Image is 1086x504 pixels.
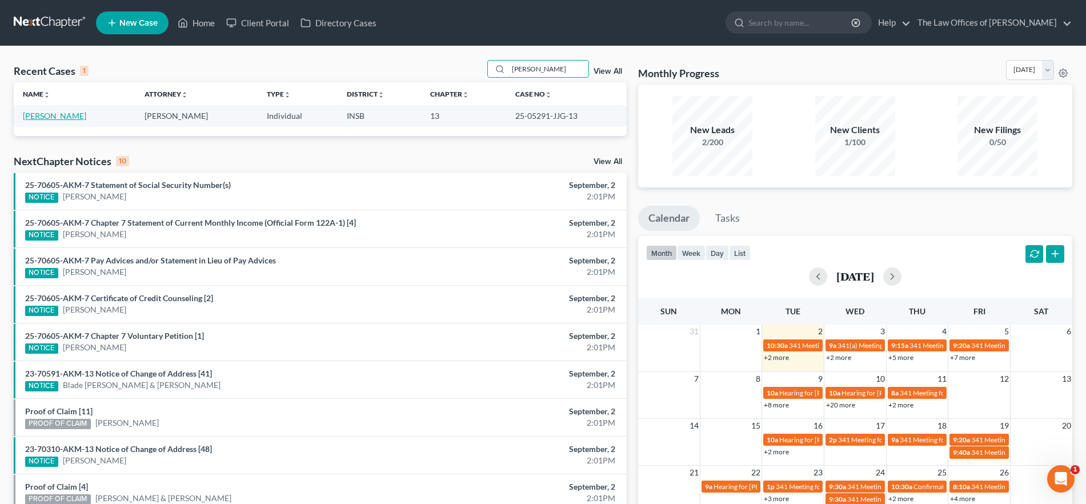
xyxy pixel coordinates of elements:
[672,123,752,137] div: New Leads
[845,306,864,316] span: Wed
[43,91,50,98] i: unfold_more
[426,417,615,429] div: 2:01PM
[63,379,221,391] a: Blade [PERSON_NAME] & [PERSON_NAME]
[688,466,700,479] span: 21
[63,342,126,353] a: [PERSON_NAME]
[714,482,863,491] span: Hearing for [PERSON_NAME] & [PERSON_NAME]
[957,123,1037,137] div: New Filings
[426,493,615,504] div: 2:01PM
[25,218,356,227] a: 25-70605-AKM-7 Chapter 7 Statement of Current Monthly Income (Official Form 122A-1) [4]
[25,306,58,316] div: NOTICE
[950,353,975,362] a: +7 more
[119,19,158,27] span: New Case
[950,494,975,503] a: +4 more
[508,61,588,77] input: Search by name...
[971,482,1074,491] span: 341 Meeting for [PERSON_NAME]
[815,123,895,137] div: New Clients
[812,419,824,433] span: 16
[941,325,948,338] span: 4
[545,91,552,98] i: unfold_more
[462,91,469,98] i: unfold_more
[594,158,622,166] a: View All
[426,304,615,315] div: 2:01PM
[135,105,257,126] td: [PERSON_NAME]
[875,419,886,433] span: 17
[891,435,899,444] span: 9a
[789,341,892,350] span: 341 Meeting for [PERSON_NAME]
[767,389,778,397] span: 10a
[25,180,231,190] a: 25-70605-AKM-7 Statement of Social Security Number(s)
[25,230,58,241] div: NOTICE
[829,482,846,491] span: 9:30a
[284,91,291,98] i: unfold_more
[295,13,382,33] a: Directory Cases
[426,342,615,353] div: 2:01PM
[875,466,886,479] span: 24
[25,343,58,354] div: NOTICE
[426,481,615,493] div: September, 2
[971,448,1074,457] span: 341 Meeting for [PERSON_NAME]
[872,13,911,33] a: Help
[63,304,126,315] a: [PERSON_NAME]
[817,325,824,338] span: 2
[426,191,615,202] div: 2:01PM
[688,419,700,433] span: 14
[767,341,788,350] span: 10:30a
[936,419,948,433] span: 18
[841,389,991,397] span: Hearing for [PERSON_NAME] & [PERSON_NAME]
[426,443,615,455] div: September, 2
[660,306,677,316] span: Sun
[779,389,868,397] span: Hearing for [PERSON_NAME]
[888,401,913,409] a: +2 more
[25,369,212,378] a: 23-70591-AKM-13 Notice of Change of Address [41]
[688,325,700,338] span: 31
[95,417,159,429] a: [PERSON_NAME]
[812,466,824,479] span: 23
[1034,306,1048,316] span: Sat
[25,193,58,203] div: NOTICE
[836,270,874,282] h2: [DATE]
[25,482,88,491] a: Proof of Claim [4]
[936,466,948,479] span: 25
[426,293,615,304] div: September, 2
[729,245,751,261] button: list
[900,435,1003,444] span: 341 Meeting for [PERSON_NAME]
[957,137,1037,148] div: 0/50
[705,482,712,491] span: 9a
[847,482,950,491] span: 341 Meeting for [PERSON_NAME]
[638,66,719,80] h3: Monthly Progress
[705,206,750,231] a: Tasks
[971,435,1074,444] span: 341 Meeting for [PERSON_NAME]
[838,435,941,444] span: 341 Meeting for [PERSON_NAME]
[267,90,291,98] a: Typeunfold_more
[755,372,762,386] span: 8
[25,444,212,454] a: 23-70310-AKM-13 Notice of Change of Address [48]
[646,245,677,261] button: month
[786,306,800,316] span: Tue
[693,372,700,386] span: 7
[779,435,868,444] span: Hearing for [PERSON_NAME]
[888,353,913,362] a: +5 more
[764,401,789,409] a: +8 more
[829,435,837,444] span: 2p
[875,372,886,386] span: 10
[999,372,1010,386] span: 12
[826,353,851,362] a: +2 more
[953,448,970,457] span: 9:40a
[829,389,840,397] span: 10a
[430,90,469,98] a: Chapterunfold_more
[1065,325,1072,338] span: 6
[25,406,93,416] a: Proof of Claim [11]
[116,156,129,166] div: 10
[973,306,985,316] span: Fri
[515,90,552,98] a: Case Nounfold_more
[25,381,58,391] div: NOTICE
[221,13,295,33] a: Client Portal
[750,466,762,479] span: 22
[764,494,789,503] a: +3 more
[815,137,895,148] div: 1/100
[14,64,89,78] div: Recent Cases
[1003,325,1010,338] span: 5
[258,105,338,126] td: Individual
[891,341,908,350] span: 9:15a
